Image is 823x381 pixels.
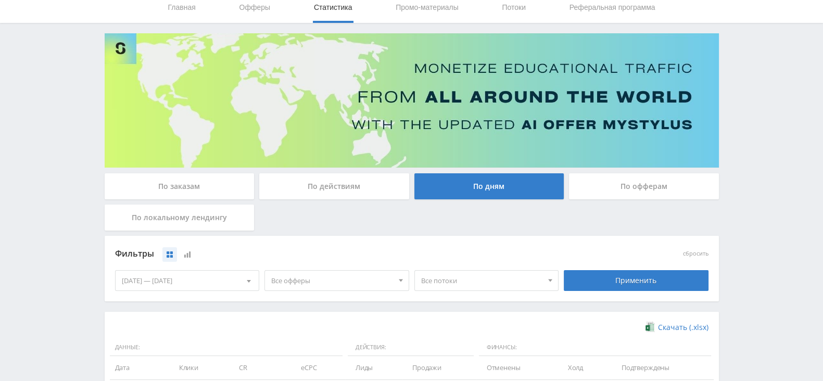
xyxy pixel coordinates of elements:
[658,323,708,332] span: Скачать (.xlsx)
[105,33,719,168] img: Banner
[683,250,708,257] button: сбросить
[479,339,711,357] span: Финансы:
[645,322,708,333] a: Скачать (.xlsx)
[115,246,559,262] div: Фильтры
[229,356,290,379] td: CR
[645,322,654,332] img: xlsx
[421,271,543,290] span: Все потоки
[116,271,259,290] div: [DATE] — [DATE]
[558,356,611,379] td: Холд
[105,205,255,231] div: По локальному лендингу
[611,356,714,379] td: Подтверждены
[345,356,402,379] td: Лиды
[169,356,229,379] td: Клики
[110,356,169,379] td: Дата
[564,270,708,291] div: Применить
[110,339,343,357] span: Данные:
[476,356,558,379] td: Отменены
[105,173,255,199] div: По заказам
[569,173,719,199] div: По офферам
[271,271,393,290] span: Все офферы
[259,173,409,199] div: По действиям
[348,339,474,357] span: Действия:
[414,173,564,199] div: По дням
[290,356,345,379] td: eCPC
[402,356,476,379] td: Продажи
